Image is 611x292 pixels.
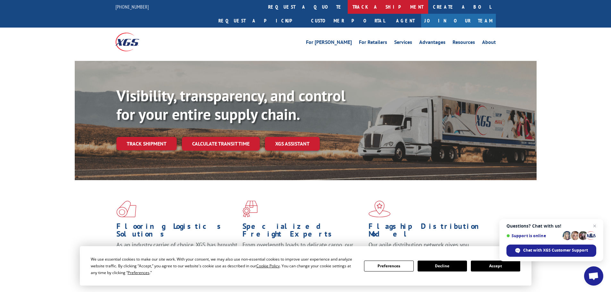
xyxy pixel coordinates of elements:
div: Chat with XGS Customer Support [506,245,596,257]
a: Calculate transit time [182,137,260,151]
span: As an industry carrier of choice, XGS has brought innovation and dedication to flooring logistics... [116,241,237,264]
a: About [482,40,496,47]
a: [PHONE_NUMBER] [115,4,149,10]
b: Visibility, transparency, and control for your entire supply chain. [116,86,345,124]
h1: Flagship Distribution Model [369,222,490,241]
button: Decline [418,261,467,271]
span: Support is online [506,233,560,238]
div: Cookie Consent Prompt [80,246,531,286]
a: Advantages [419,40,446,47]
img: xgs-icon-focused-on-flooring-red [242,201,258,217]
img: xgs-icon-total-supply-chain-intelligence-red [116,201,136,217]
p: From overlength loads to delicate cargo, our experienced staff knows the best way to move your fr... [242,241,364,270]
a: Resources [453,40,475,47]
span: Our agile distribution network gives you nationwide inventory management on demand. [369,241,487,256]
a: For Retailers [359,40,387,47]
span: Questions? Chat with us! [506,223,596,229]
span: Cookie Policy [256,263,280,269]
span: Preferences [128,270,149,275]
a: For [PERSON_NAME] [306,40,352,47]
a: XGS ASSISTANT [265,137,320,151]
div: Open chat [584,266,603,286]
a: Request a pickup [214,14,306,28]
a: Join Our Team [421,14,496,28]
span: Chat with XGS Customer Support [523,247,588,253]
button: Preferences [364,261,413,271]
a: Services [394,40,412,47]
a: Customer Portal [306,14,390,28]
h1: Specialized Freight Experts [242,222,364,241]
span: Close chat [591,222,598,230]
a: Agent [390,14,421,28]
a: Track shipment [116,137,177,150]
button: Accept [471,261,520,271]
h1: Flooring Logistics Solutions [116,222,238,241]
div: We use essential cookies to make our site work. With your consent, we may also use non-essential ... [91,256,356,276]
img: xgs-icon-flagship-distribution-model-red [369,201,391,217]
